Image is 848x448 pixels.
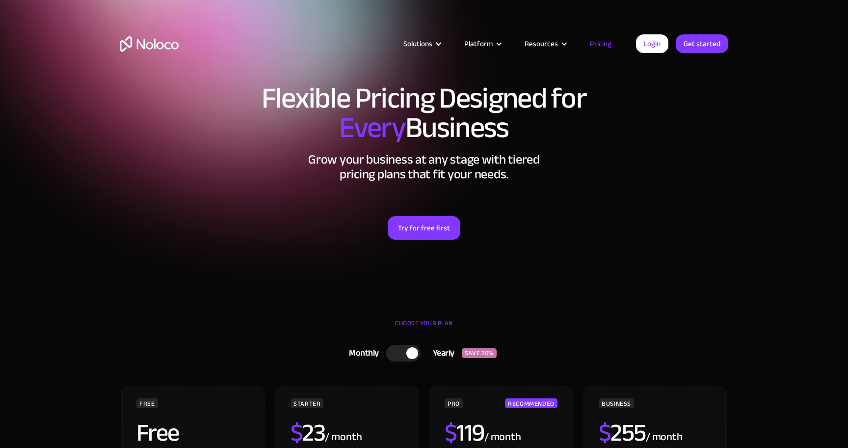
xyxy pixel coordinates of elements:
h1: Flexible Pricing Designed for Business [120,84,728,142]
a: Pricing [578,37,624,50]
div: Platform [452,37,512,50]
h2: 119 [445,420,484,445]
div: Monthly [337,346,386,361]
div: Resources [525,37,558,50]
div: Solutions [391,37,452,50]
h2: 255 [599,420,646,445]
a: Try for free first [388,216,460,240]
h2: 23 [291,420,325,445]
div: SAVE 20% [462,348,497,358]
h2: Free [136,420,179,445]
a: Get started [676,34,728,53]
a: Login [636,34,668,53]
a: home [120,36,179,52]
div: FREE [136,398,158,408]
div: / month [484,429,521,445]
div: RECOMMENDED [505,398,557,408]
div: / month [646,429,683,445]
div: PRO [445,398,463,408]
div: BUSINESS [599,398,634,408]
div: Platform [464,37,493,50]
div: Yearly [421,346,462,361]
h2: Grow your business at any stage with tiered pricing plans that fit your needs. [120,152,728,182]
div: CHOOSE YOUR PLAN [120,316,728,340]
div: Resources [512,37,578,50]
div: / month [325,429,362,445]
div: STARTER [291,398,323,408]
span: Every [339,100,405,155]
div: Solutions [403,37,432,50]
